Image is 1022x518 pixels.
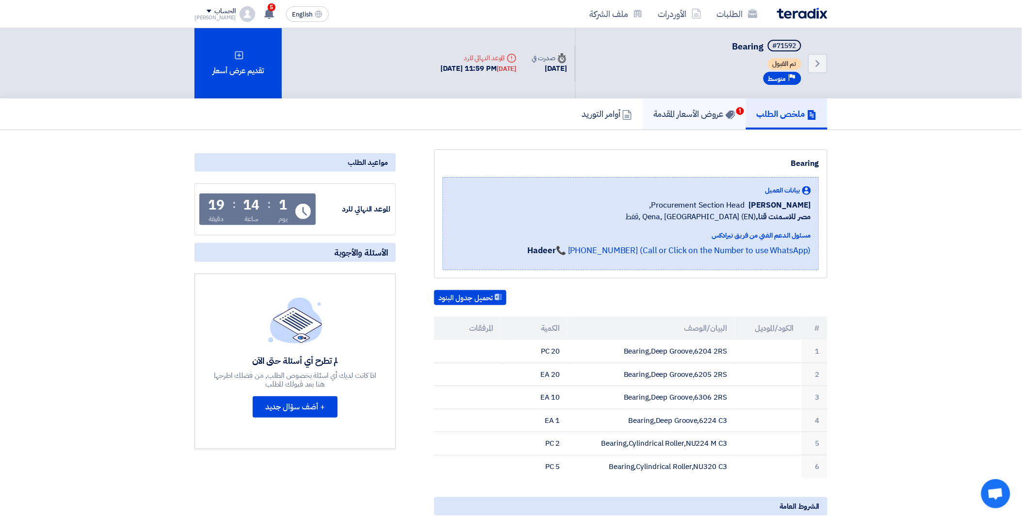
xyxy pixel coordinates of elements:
[441,53,517,63] div: الموعد النهائي للرد
[802,363,827,386] td: 2
[802,409,827,432] td: 4
[501,340,568,363] td: 20 PC
[568,317,735,340] th: البيان/الوصف
[802,455,827,478] td: 6
[649,199,745,211] span: Procurement Section Head,
[232,195,236,213] div: :
[501,386,568,409] td: 10 EA
[582,108,632,119] h5: أوامر التوريد
[434,317,501,340] th: المرفقات
[736,107,744,115] span: 1
[532,53,567,63] div: صدرت في
[802,317,827,340] th: #
[532,63,567,74] div: [DATE]
[195,153,396,172] div: مواعيد الطلب
[208,198,225,212] div: 19
[568,340,735,363] td: Bearing,Deep Groove,6204 2RS
[243,198,260,212] div: 14
[209,214,224,224] div: دقيقة
[528,244,556,257] strong: Hadeer
[643,98,746,129] a: عروض الأسعار المقدمة1
[213,355,378,366] div: لم تطرح أي أسئلة حتى الآن
[528,230,811,241] div: مسئول الدعم الفني من فريق تيرادكس
[746,98,827,129] a: ملخص الطلب
[244,214,259,224] div: ساعة
[653,108,735,119] h5: عروض الأسعار المقدمة
[773,43,796,49] div: #71592
[768,74,786,83] span: متوسط
[756,211,811,223] b: مصر للاسمنت قنا,
[765,185,800,195] span: بيانات العميل
[278,214,288,224] div: يوم
[568,363,735,386] td: Bearing,Deep Groove,6205 2RS
[268,3,276,11] span: 5
[292,11,313,18] span: English
[501,455,568,478] td: 5 PC
[501,363,568,386] td: 20 EA
[286,6,329,22] button: English
[650,2,709,25] a: الأوردرات
[779,501,820,512] span: الشروط العامة
[802,432,827,455] td: 5
[709,2,765,25] a: الطلبات
[497,64,516,74] div: [DATE]
[582,2,650,25] a: ملف الشركة
[568,409,735,432] td: Bearing,Deep Groove,6224 C3
[268,297,323,343] img: empty_state_list.svg
[568,455,735,478] td: Bearing,Cylindrical Roller,NU320 C3
[318,204,390,215] div: الموعد النهائي للرد
[213,371,378,388] div: اذا كانت لديك أي اسئلة بخصوص الطلب, من فضلك اطرحها هنا بعد قبولك للطلب
[748,199,811,211] span: [PERSON_NAME]
[240,6,255,22] img: profile_test.png
[434,290,506,306] button: تحميل جدول البنود
[501,317,568,340] th: الكمية
[501,432,568,455] td: 2 PC
[802,340,827,363] td: 1
[732,40,803,53] h5: Bearing
[571,98,643,129] a: أوامر التوريد
[441,63,517,74] div: [DATE] 11:59 PM
[568,432,735,455] td: Bearing,Cylindrical Roller,NU224 M C3
[568,386,735,409] td: Bearing,Deep Groove,6306 2RS
[501,409,568,432] td: 1 EA
[757,108,817,119] h5: ملخص الطلب
[195,15,236,20] div: [PERSON_NAME]
[442,158,819,169] div: Bearing
[768,58,801,70] span: تم القبول
[253,396,338,418] button: + أضف سؤال جديد
[777,8,827,19] img: Teradix logo
[735,317,802,340] th: الكود/الموديل
[802,386,827,409] td: 3
[556,244,811,257] a: 📞 [PHONE_NUMBER] (Call or Click on the Number to use WhatsApp)
[334,247,388,258] span: الأسئلة والأجوبة
[732,40,764,53] span: Bearing
[267,195,271,213] div: :
[279,198,287,212] div: 1
[214,7,235,16] div: الحساب
[195,28,282,98] div: تقديم عرض أسعار
[626,211,811,223] span: Qena, [GEOGRAPHIC_DATA] (EN) ,قفط
[981,479,1010,508] div: Open chat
